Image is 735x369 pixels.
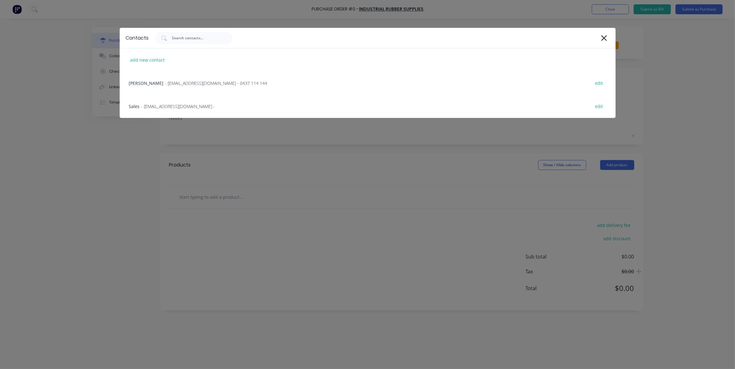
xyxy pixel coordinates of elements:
div: [PERSON_NAME] [120,72,616,95]
span: - [EMAIL_ADDRESS][DOMAIN_NAME] - 0437 114 144 [165,80,268,86]
div: edit [592,78,606,88]
div: Contacts [126,34,149,42]
div: add new contact [127,55,168,65]
div: edit [592,102,606,111]
input: Search contacts... [171,35,223,41]
span: - [EMAIL_ADDRESS][DOMAIN_NAME] - [141,103,215,110]
div: Sales [120,95,616,118]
